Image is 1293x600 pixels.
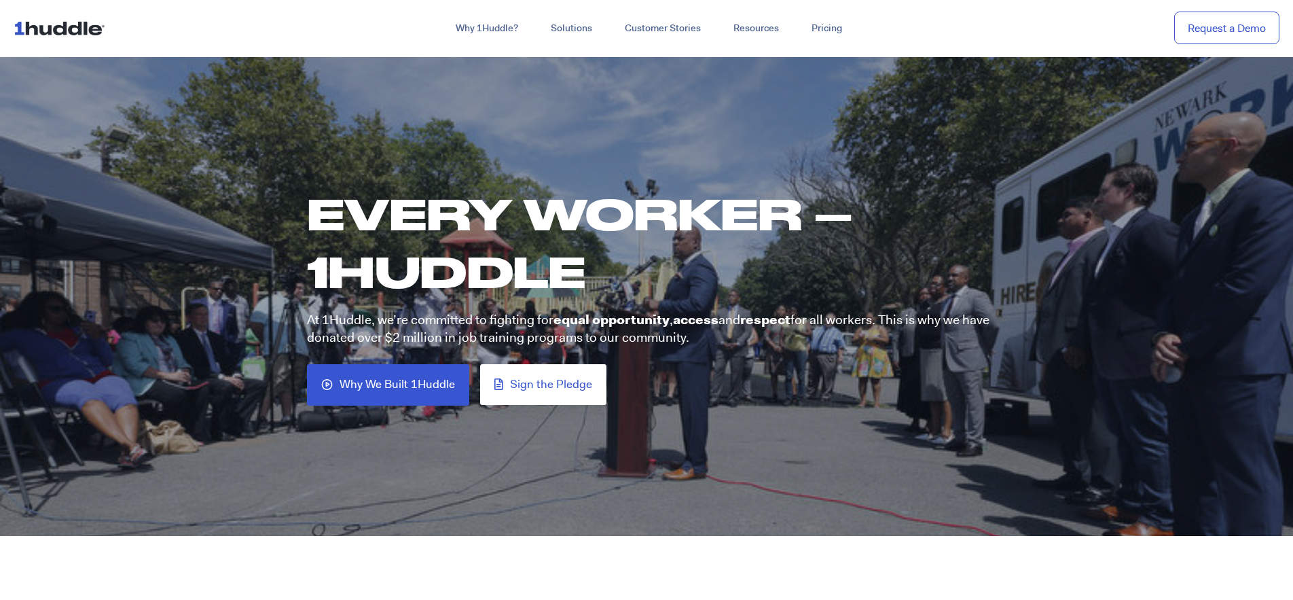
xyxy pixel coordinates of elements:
[340,378,455,391] span: Why We Built 1Huddle
[673,311,718,328] strong: access
[795,16,858,41] a: Pricing
[740,311,790,328] strong: respect
[480,364,606,405] a: Sign the Pledge
[510,378,592,391] span: Sign the Pledge
[608,16,717,41] a: Customer Stories
[1174,12,1279,45] a: Request a Demo
[534,16,608,41] a: Solutions
[14,15,111,41] img: ...
[307,311,989,347] p: At 1Huddle, we’re committed to fighting for , and for all workers. This is why we have donated ov...
[307,185,1000,301] h1: Every worker – 1Huddle
[717,16,795,41] a: Resources
[553,311,670,328] strong: equal opportunity
[439,16,534,41] a: Why 1Huddle?
[307,364,469,406] a: Why We Built 1Huddle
